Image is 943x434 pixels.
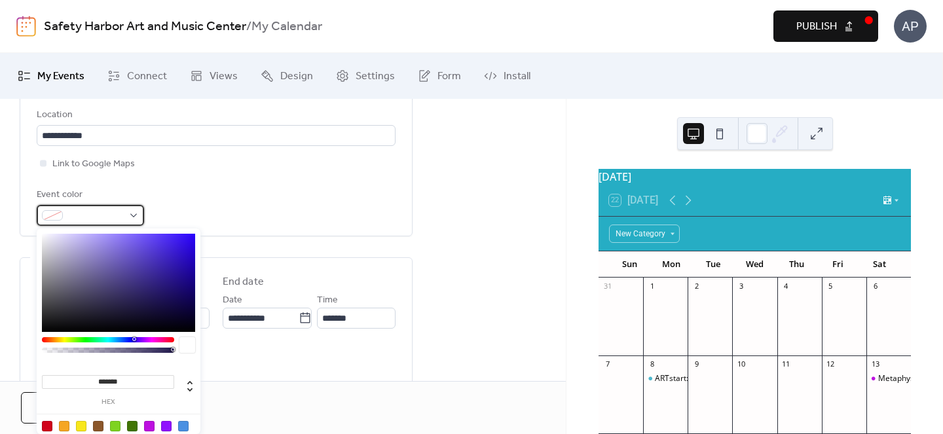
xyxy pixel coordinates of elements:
[647,281,657,291] div: 1
[602,359,612,369] div: 7
[647,359,657,369] div: 8
[504,69,530,84] span: Install
[437,69,461,84] span: Form
[736,281,746,291] div: 3
[180,58,248,94] a: Views
[894,10,927,43] div: AP
[317,293,338,308] span: Time
[8,58,94,94] a: My Events
[826,281,836,291] div: 5
[223,274,264,290] div: End date
[773,10,878,42] button: Publish
[326,58,405,94] a: Settings
[127,69,167,84] span: Connect
[826,359,836,369] div: 12
[42,399,174,406] label: hex
[870,281,880,291] div: 6
[210,69,238,84] span: Views
[42,421,52,431] div: #D0021B
[223,293,242,308] span: Date
[37,187,141,203] div: Event color
[602,281,612,291] div: 31
[251,58,323,94] a: Design
[37,69,84,84] span: My Events
[246,14,251,39] b: /
[59,421,69,431] div: #F5A623
[251,14,322,39] b: My Calendar
[609,251,651,278] div: Sun
[144,421,155,431] div: #BD10E0
[178,421,189,431] div: #4A90E2
[474,58,540,94] a: Install
[734,251,776,278] div: Wed
[817,251,859,278] div: Fri
[859,251,900,278] div: Sat
[16,16,36,37] img: logo
[870,359,880,369] div: 13
[692,359,701,369] div: 9
[692,251,734,278] div: Tue
[280,69,313,84] span: Design
[356,69,395,84] span: Settings
[651,251,693,278] div: Mon
[21,392,107,424] button: Cancel
[692,281,701,291] div: 2
[161,421,172,431] div: #9013FE
[37,107,393,123] div: Location
[76,421,86,431] div: #F8E71C
[127,421,138,431] div: #417505
[866,373,911,384] div: Metaphysical Meet Up
[52,156,135,172] span: Link to Google Maps
[643,373,688,384] div: ARTstart: Literacy, Mindfulness, & Music [September]
[44,14,246,39] a: Safety Harbor Art and Music Center
[781,359,791,369] div: 11
[781,281,791,291] div: 4
[408,58,471,94] a: Form
[775,251,817,278] div: Thu
[655,373,849,384] div: ARTstart: Literacy, Mindfulness, & Music [September]
[796,19,837,35] span: Publish
[736,359,746,369] div: 10
[98,58,177,94] a: Connect
[110,421,120,431] div: #7ED321
[93,421,103,431] div: #8B572A
[599,169,911,185] div: [DATE]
